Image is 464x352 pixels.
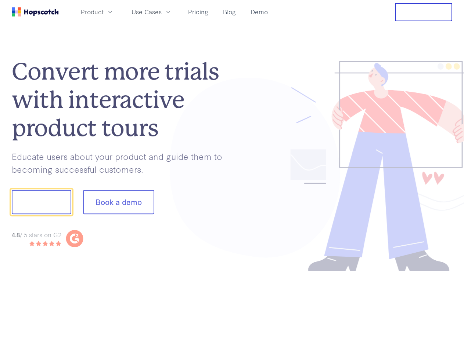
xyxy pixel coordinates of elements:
[12,150,232,175] p: Educate users about your product and guide them to becoming successful customers.
[12,230,61,239] div: / 5 stars on G2
[395,3,452,21] button: Free Trial
[83,190,154,214] button: Book a demo
[12,190,71,214] button: Show me!
[220,6,239,18] a: Blog
[81,7,104,16] span: Product
[12,7,59,16] a: Home
[185,6,211,18] a: Pricing
[132,7,162,16] span: Use Cases
[76,6,118,18] button: Product
[248,6,271,18] a: Demo
[12,230,20,239] strong: 4.8
[127,6,176,18] button: Use Cases
[12,58,232,142] h1: Convert more trials with interactive product tours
